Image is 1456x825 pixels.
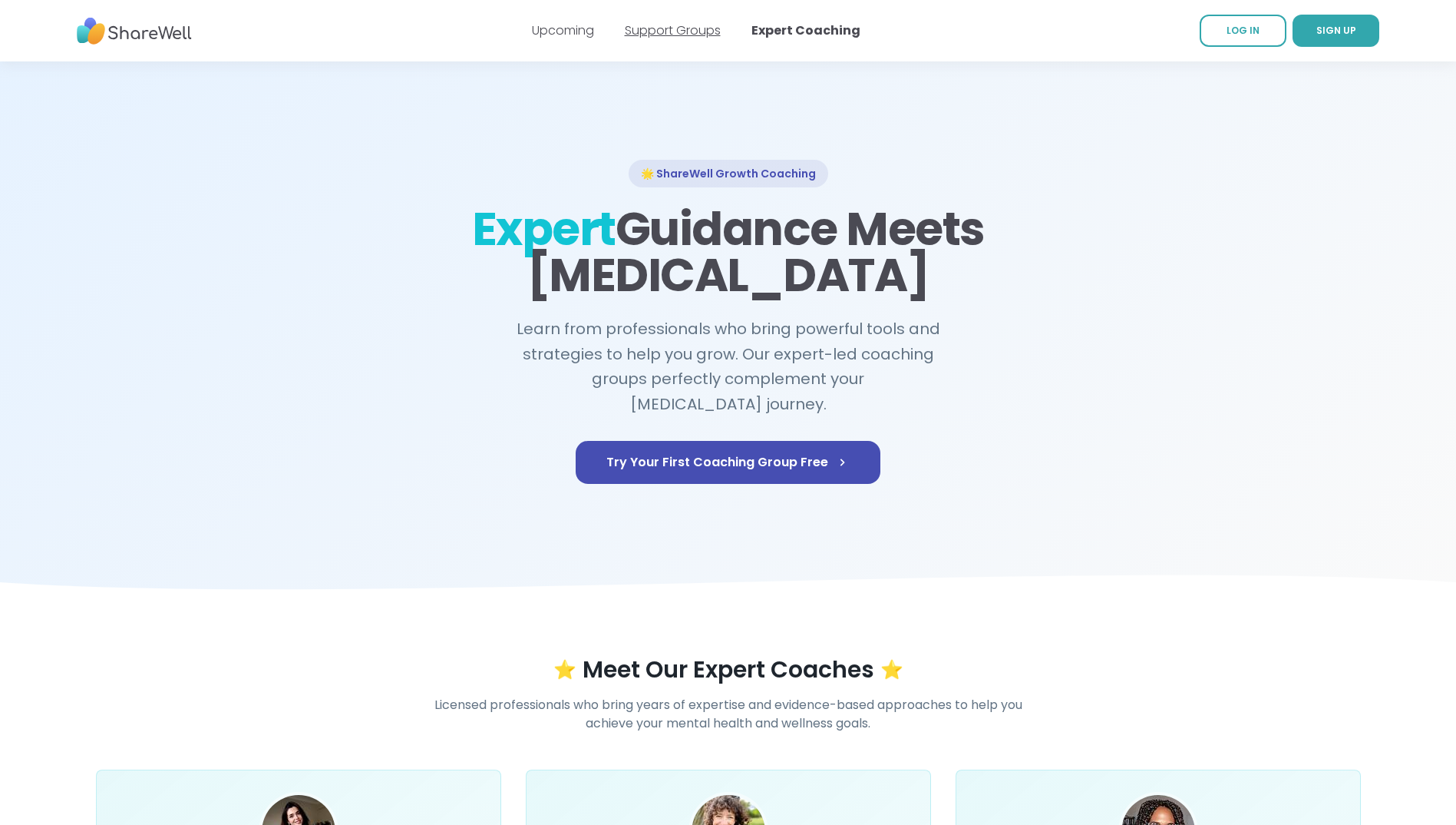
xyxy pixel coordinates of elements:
[1293,15,1379,47] a: SIGN UP
[472,197,616,261] span: Expert
[583,656,874,684] h3: Meet Our Expert Coaches
[751,22,860,39] a: Expert Coaching
[553,658,576,682] span: ⭐
[1200,15,1286,47] a: LOG IN
[880,658,903,682] span: ⭐
[606,453,850,472] span: Try Your First Coaching Group Free
[576,441,880,484] a: Try Your First Coaching Group Free
[1227,24,1260,37] span: LOG IN
[629,160,828,187] div: 🌟 ShareWell Growth Coaching
[470,206,986,298] h1: Guidance Meets [MEDICAL_DATA]
[77,10,192,52] img: ShareWell Nav Logo
[507,316,949,416] h2: Learn from professionals who bring powerful tools and strategies to help you grow. Our expert-led...
[532,22,594,39] a: Upcoming
[434,696,1023,733] h4: Licensed professionals who bring years of expertise and evidence-based approaches to help you ach...
[1316,24,1356,37] span: SIGN UP
[625,22,721,39] a: Support Groups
